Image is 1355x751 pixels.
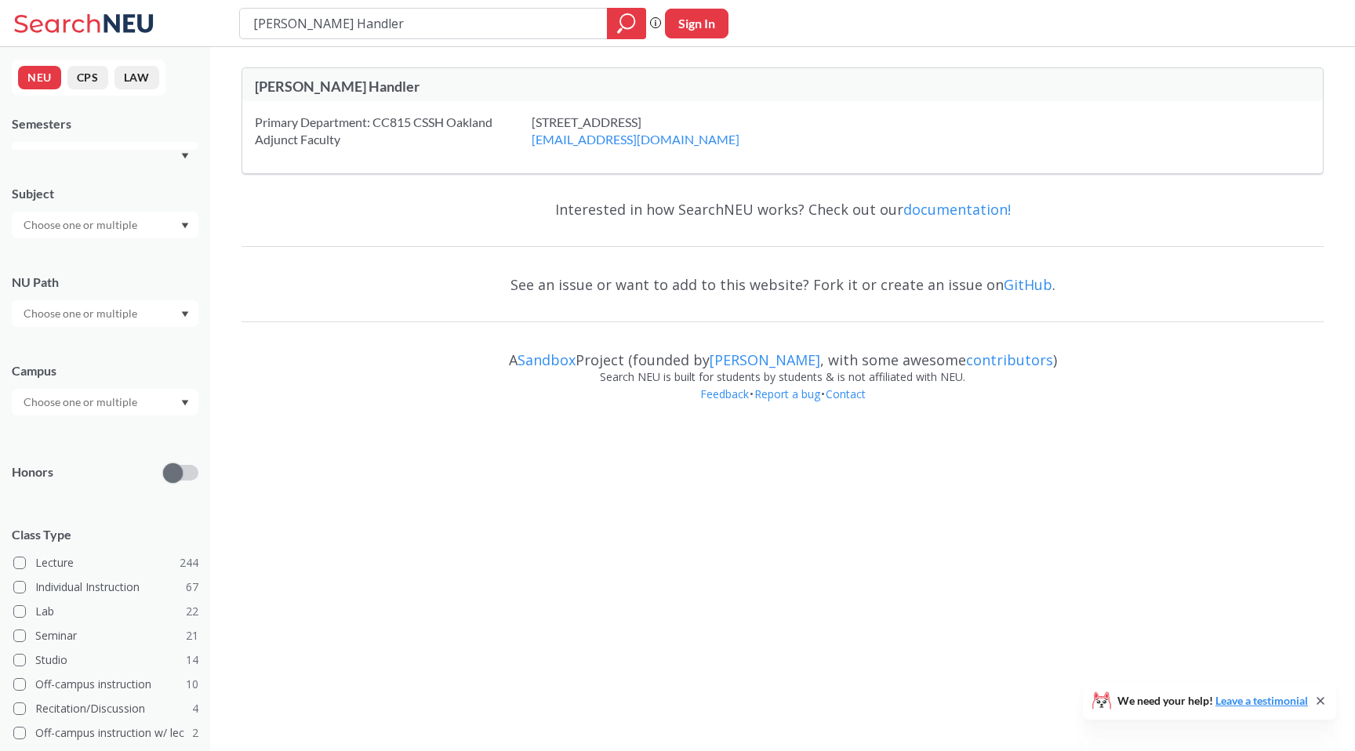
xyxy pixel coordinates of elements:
[1117,695,1308,706] span: We need your help!
[181,153,189,159] svg: Dropdown arrow
[13,650,198,670] label: Studio
[13,626,198,646] label: Seminar
[186,627,198,644] span: 21
[114,66,159,89] button: LAW
[186,651,198,669] span: 14
[192,724,198,742] span: 2
[665,9,728,38] button: Sign In
[12,526,198,543] span: Class Type
[13,723,198,743] label: Off-campus instruction w/ lec
[13,601,198,622] label: Lab
[12,362,198,379] div: Campus
[532,114,779,148] div: [STREET_ADDRESS]
[186,676,198,693] span: 10
[242,187,1324,232] div: Interested in how SearchNEU works? Check out our
[12,463,53,481] p: Honors
[518,350,576,369] a: Sandbox
[710,350,820,369] a: [PERSON_NAME]
[255,114,532,148] div: Primary Department: CC815 CSSH Oakland Adjunct Faculty
[181,311,189,317] svg: Dropdown arrow
[16,304,147,323] input: Choose one or multiple
[12,389,198,415] div: Dropdown arrow
[192,700,198,717] span: 4
[181,400,189,406] svg: Dropdown arrow
[1215,694,1308,707] a: Leave a testimonial
[242,368,1324,386] div: Search NEU is built for students by students & is not affiliated with NEU.
[242,337,1324,368] div: A Project (founded by , with some awesome )
[13,553,198,573] label: Lecture
[12,212,198,238] div: Dropdown arrow
[12,300,198,327] div: Dropdown arrow
[966,350,1053,369] a: contributors
[181,223,189,229] svg: Dropdown arrow
[12,115,198,132] div: Semesters
[1004,275,1052,294] a: GitHub
[180,554,198,571] span: 244
[13,577,198,597] label: Individual Instruction
[252,10,596,37] input: Class, professor, course number, "phrase"
[255,78,783,95] div: [PERSON_NAME] Handler
[16,216,147,234] input: Choose one or multiple
[532,132,739,147] a: [EMAIL_ADDRESS][DOMAIN_NAME]
[242,262,1324,307] div: See an issue or want to add to this website? Fork it or create an issue on .
[617,13,636,34] svg: magnifying glass
[186,603,198,620] span: 22
[754,386,821,401] a: Report a bug
[13,674,198,695] label: Off-campus instruction
[18,66,61,89] button: NEU
[825,386,866,401] a: Contact
[699,386,750,401] a: Feedback
[12,274,198,291] div: NU Path
[16,393,147,412] input: Choose one or multiple
[12,185,198,202] div: Subject
[242,386,1324,426] div: • •
[13,698,198,719] label: Recitation/Discussion
[903,200,1011,219] a: documentation!
[186,579,198,596] span: 67
[67,66,108,89] button: CPS
[607,8,646,39] div: magnifying glass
